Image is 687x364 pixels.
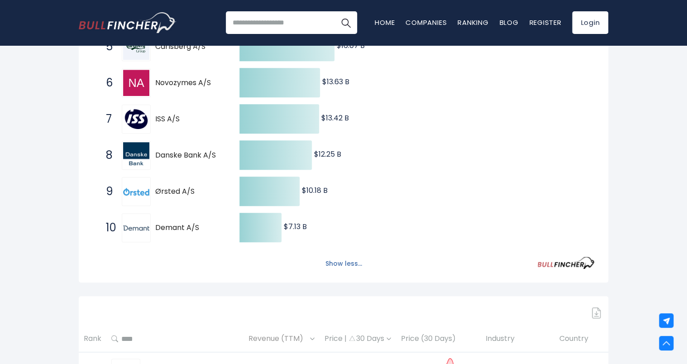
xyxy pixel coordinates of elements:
a: Blog [499,18,518,27]
a: Register [529,18,561,27]
text: $12.25 B [314,149,341,159]
img: Novozymes A/S [123,70,149,96]
span: 6 [101,75,110,91]
span: Novozymes A/S [155,78,224,88]
a: Home [375,18,395,27]
text: $16.07 B [337,40,365,51]
span: Revenue (TTM) [248,332,308,346]
span: 9 [101,184,110,199]
a: Companies [406,18,447,27]
text: $13.42 B [321,113,349,123]
span: Danske Bank A/S [155,151,224,160]
button: Show less... [320,256,367,271]
a: Login [572,11,608,34]
text: $7.13 B [284,221,307,232]
span: 10 [101,220,110,235]
th: Country [554,326,608,352]
img: ISS A/S [123,106,149,132]
img: Ørsted A/S [123,188,149,195]
text: $10.18 B [302,185,328,196]
img: Danske Bank A/S [123,142,149,168]
img: Carlsberg A/S [123,34,149,60]
a: Ranking [458,18,488,27]
span: 5 [101,39,110,54]
img: Demant A/S [123,225,149,231]
th: Rank [79,326,106,352]
span: 7 [101,111,110,127]
th: Price (30 Days) [396,326,481,352]
span: Demant A/S [155,223,224,233]
th: Industry [481,326,554,352]
span: ISS A/S [155,115,224,124]
text: $13.63 B [322,77,349,87]
span: 8 [101,148,110,163]
img: Bullfincher logo [79,12,177,33]
a: Go to homepage [79,12,176,33]
div: Price | 30 Days [324,334,391,344]
button: Search [334,11,357,34]
span: Ørsted A/S [155,187,224,196]
span: Carlsberg A/S [155,42,224,52]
